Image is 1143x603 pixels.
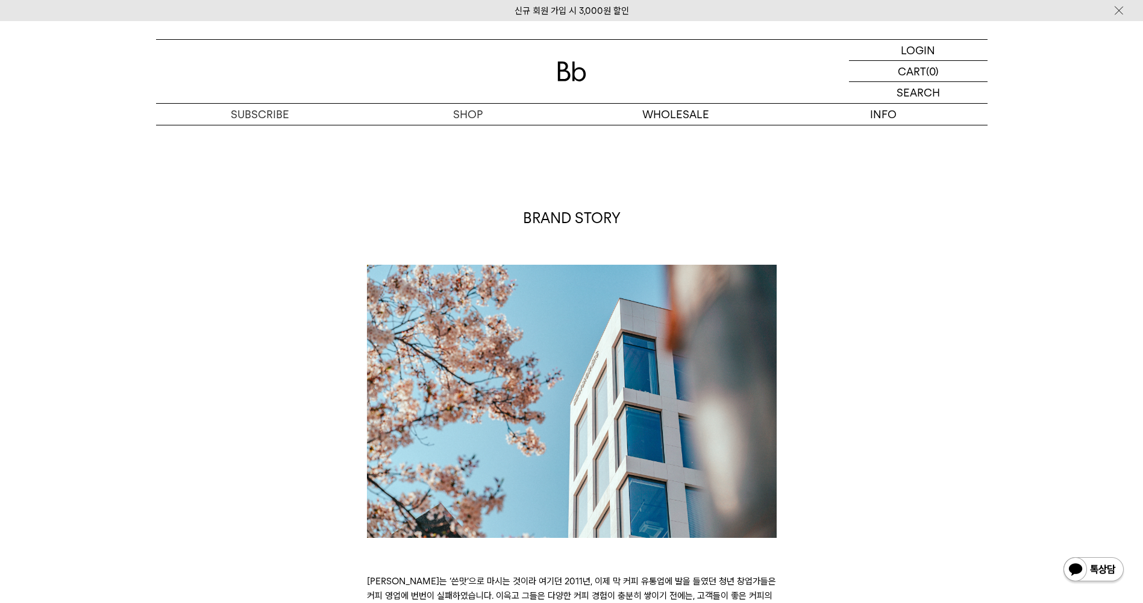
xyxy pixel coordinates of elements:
[897,82,940,103] p: SEARCH
[364,104,572,125] a: SHOP
[780,104,988,125] p: INFO
[572,104,780,125] p: WHOLESALE
[849,40,988,61] a: LOGIN
[898,61,926,81] p: CART
[901,40,935,60] p: LOGIN
[156,104,364,125] a: SUBSCRIBE
[367,208,777,229] p: BRAND STORY
[515,5,629,16] a: 신규 회원 가입 시 3,000원 할인
[926,61,939,81] p: (0)
[557,62,586,81] img: 로고
[1062,556,1125,585] img: 카카오톡 채널 1:1 채팅 버튼
[849,61,988,82] a: CART (0)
